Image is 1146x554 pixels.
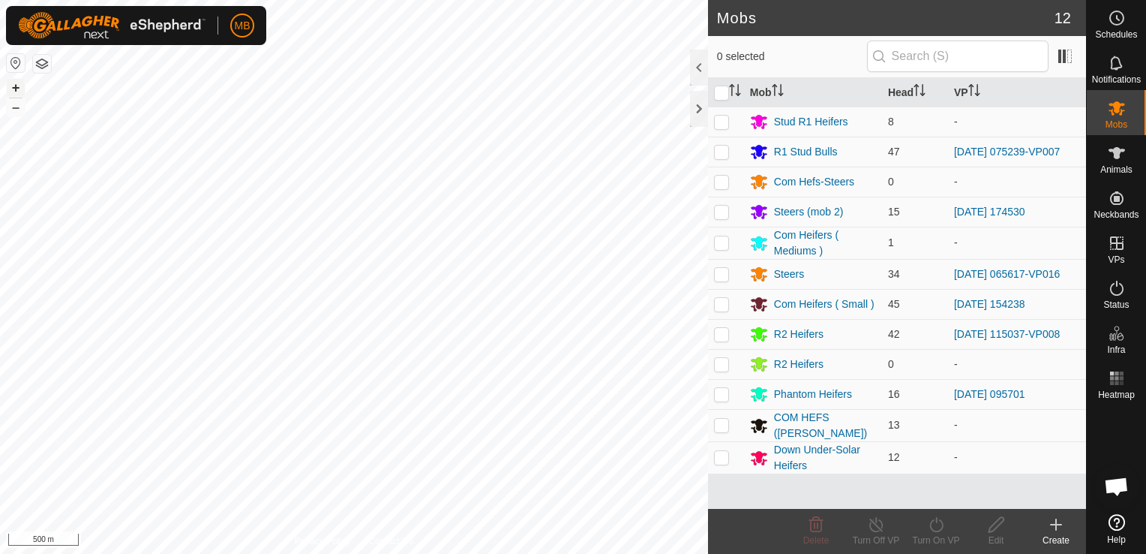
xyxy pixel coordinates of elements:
div: R2 Heifers [774,357,823,372]
span: VPs [1108,255,1124,264]
span: 8 [888,116,894,128]
div: Phantom Heifers [774,387,852,402]
img: Gallagher Logo [18,12,205,39]
a: [DATE] 115037-VP008 [954,328,1060,340]
span: 1 [888,236,894,248]
a: [DATE] 154238 [954,298,1025,310]
a: Help [1087,508,1146,550]
span: 42 [888,328,900,340]
div: COM HEFS ([PERSON_NAME]) [774,410,876,441]
span: Mobs [1105,120,1127,129]
div: R1 Stud Bulls [774,144,838,160]
div: Down Under-Solar Heifers [774,442,876,474]
span: 12 [1054,7,1071,29]
td: - [948,409,1086,441]
span: Help [1107,535,1126,544]
button: Reset Map [7,54,25,72]
td: - [948,107,1086,137]
button: – [7,98,25,116]
a: Privacy Policy [295,534,351,548]
span: Notifications [1092,75,1141,84]
a: [DATE] 075239-VP007 [954,146,1060,158]
div: Turn On VP [906,534,966,547]
span: Schedules [1095,30,1137,39]
span: 0 [888,176,894,188]
span: MB [235,18,250,34]
div: Open chat [1094,464,1139,509]
div: Edit [966,534,1026,547]
div: Com Hefs-Steers [774,174,854,190]
td: - [948,349,1086,379]
h2: Mobs [717,9,1054,27]
span: Infra [1107,345,1125,354]
p-sorticon: Activate to sort [913,86,925,98]
button: + [7,79,25,97]
span: Delete [803,535,829,546]
div: Com Heifers ( Mediums ) [774,227,876,259]
td: - [948,167,1086,197]
span: 15 [888,206,900,218]
span: 13 [888,419,900,431]
div: Com Heifers ( Small ) [774,297,874,312]
th: VP [948,78,1086,107]
th: Mob [744,78,882,107]
span: Neckbands [1093,210,1138,219]
span: Status [1103,300,1129,309]
p-sorticon: Activate to sort [729,86,741,98]
td: - [948,441,1086,474]
span: 34 [888,268,900,280]
a: [DATE] 065617-VP016 [954,268,1060,280]
span: 0 selected [717,49,867,65]
div: Create [1026,534,1086,547]
a: [DATE] 174530 [954,206,1025,218]
td: - [948,227,1086,259]
p-sorticon: Activate to sort [772,86,784,98]
span: Heatmap [1098,390,1135,399]
span: 47 [888,146,900,158]
div: Turn Off VP [846,534,906,547]
span: 45 [888,298,900,310]
a: [DATE] 095701 [954,388,1025,400]
input: Search (S) [867,41,1048,72]
span: 16 [888,388,900,400]
span: 0 [888,358,894,370]
div: Steers (mob 2) [774,204,844,220]
p-sorticon: Activate to sort [968,86,980,98]
span: Animals [1100,165,1132,174]
div: Steers [774,266,804,282]
button: Map Layers [33,55,51,73]
span: 12 [888,451,900,463]
div: Stud R1 Heifers [774,114,848,130]
div: R2 Heifers [774,327,823,342]
th: Head [882,78,948,107]
a: Contact Us [369,534,413,548]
